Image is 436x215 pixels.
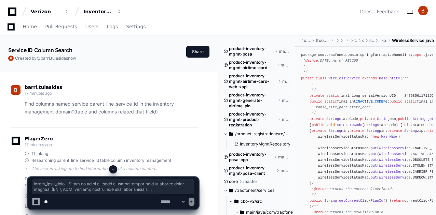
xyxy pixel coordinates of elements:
span: String [366,129,379,133]
span: @since [305,59,318,63]
span: put [371,158,377,162]
span: INACTIVE_CODE [356,99,383,104]
p: Find columns named service parent_line_service_id in the inventory management domain"(table and c... [25,100,199,116]
span: WirelessService [379,146,410,150]
span: product-inventory-mgmt-generate-airtime-pin [229,92,276,109]
span: import [413,53,425,57]
span: product-inventory-mgmt-airtime-card [229,60,275,71]
div: Verizon [31,8,60,15]
span: private [387,129,402,133]
span: master [278,154,289,160]
span: @ [37,56,41,61]
span: public [398,117,411,121]
span: product-inventory-mgmt-airtime-card-web-xapi [229,73,277,90]
button: InventoryMgmtRepositoryImpl.java [232,139,290,149]
span: Logs [107,25,118,29]
span: domain [362,38,364,43]
span: static [324,99,337,104]
span: put [371,164,377,168]
span: api [383,53,390,57]
span: master [282,79,289,84]
span: stateCode [364,123,396,127]
span: private [310,94,324,98]
span: barri.tulasidas [25,85,62,90]
span: Home [23,25,37,29]
span: public [310,99,322,104]
span: setStateCode [337,123,362,127]
img: ACg8ocLkNwoMFWWa3dWcTZnRGUtP6o1FDLREkKem-9kv8hyc6RbBZA=s96-c [418,6,428,15]
button: Share [186,46,209,58]
span: static [326,94,339,98]
button: Verizon [28,5,72,18]
span: 17 minutes ago [25,142,52,147]
span: master [282,98,289,103]
span: String [328,129,341,133]
div: Inventory Management [83,8,113,15]
span: phoneline [383,38,386,43]
iframe: Open customer support [414,193,433,211]
span: String [364,123,377,127]
a: Docs [360,8,371,15]
svg: Directory [229,130,233,138]
span: master [282,117,289,122]
span: product-inventory-mgmt-product-registration [229,111,276,128]
span: Settings [126,25,146,29]
span: /product-registration/src/main/java/com/tracfone/productregistration/repository [235,131,289,137]
a: Users [85,19,99,35]
span: springfarm [369,38,374,43]
span: springfarm [360,53,381,57]
span: stateCode [413,123,432,127]
span: PlayerZero [25,137,53,141]
span: put [371,146,377,150]
span: tracfone [354,38,357,43]
span: tracfone [326,53,343,57]
span: String [377,117,390,121]
button: /product-registration/src/main/java/com/tracfone/productregistration/repository [223,128,289,139]
span: phoneline [392,53,410,57]
span: now [68,56,76,61]
span: new [373,135,379,139]
span: barri.tulasidas [41,56,68,61]
img: ACg8ocLkNwoMFWWa3dWcTZnRGUtP6o1FDLREkKem-9kv8hyc6RbBZA=s96-c [8,56,14,61]
span: lorem_ipsu_dolo - Sitam co adipi elitsedd eiusmod temporincid utlaboree dolor magnaal (ENI), ADM,... [34,181,192,192]
span: master [279,49,289,54]
button: Feedback [377,8,399,15]
a: Settings [126,19,146,35]
span: product-inventory-posa-cpp [229,152,273,163]
span: WirelessService [379,164,410,168]
span: class [316,76,326,80]
span: domain [345,53,358,57]
app-text-character-animate: Service ID Column Search [8,47,72,53]
span: HashMap [381,135,396,139]
span: WirelessService [328,76,360,80]
span: extends [362,76,377,80]
span: WirelessService [379,152,410,156]
span: private [350,129,364,133]
span: BaseEntity [379,76,400,80]
span: WirelessService.java [392,38,434,43]
span: private [360,117,375,121]
span: master [281,62,289,68]
img: ACg8ocLkNwoMFWWa3dWcTZnRGUtP6o1FDLREkKem-9kv8hyc6RbBZA=s96-c [11,85,21,95]
span: Users [85,25,99,29]
span: public [390,99,402,104]
span: Researching parent_line_service_id table column inventory management [31,158,171,163]
button: Inventory Management [81,5,124,18]
span: core-services [304,38,310,43]
span: Pull Requests [45,25,77,29]
a: Pull Requests [45,19,77,35]
span: public [312,123,324,127]
a: Home [23,19,37,35]
span: String [413,117,425,121]
a: Logs [107,19,118,35]
span: void [326,123,335,127]
span: 17 minutes ago [25,91,52,96]
span: public [301,76,314,80]
span: put [371,152,377,156]
span: this [402,123,411,127]
span: String [404,129,417,133]
span: 0 [385,99,387,104]
span: product-inventory-mgmt-posa [229,46,273,57]
span: private [310,117,324,121]
span: Created by [15,56,76,61]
